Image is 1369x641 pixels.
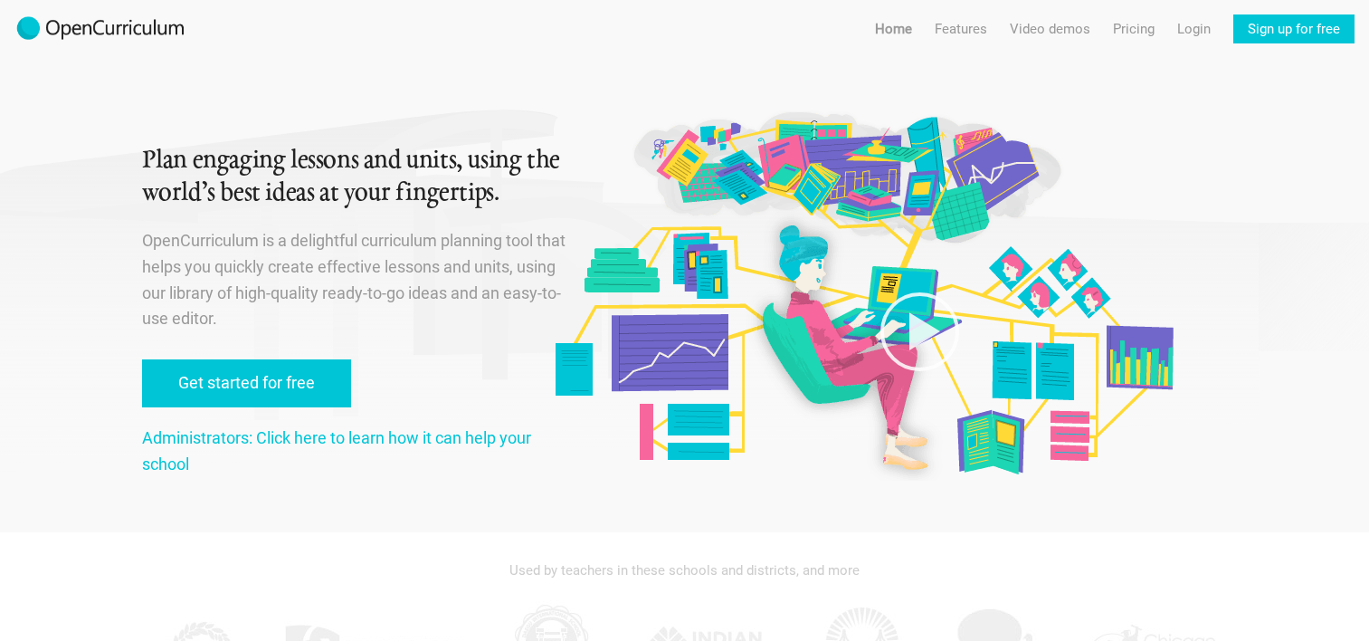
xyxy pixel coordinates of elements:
a: Administrators: Click here to learn how it can help your school [142,428,531,474]
a: Login [1177,14,1211,43]
a: Features [935,14,987,43]
a: Get started for free [142,359,351,407]
a: Video demos [1010,14,1090,43]
h1: Plan engaging lessons and units, using the world’s best ideas at your fingertips. [142,145,569,210]
a: Pricing [1113,14,1155,43]
p: OpenCurriculum is a delightful curriculum planning tool that helps you quickly create effective l... [142,228,569,332]
img: 2017-logo-m.png [14,14,186,43]
img: Original illustration by Malisa Suchanya, Oakland, CA (malisasuchanya.com) [548,109,1178,481]
a: Home [875,14,912,43]
a: Sign up for free [1233,14,1355,43]
div: Used by teachers in these schools and districts, and more [142,550,1228,590]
